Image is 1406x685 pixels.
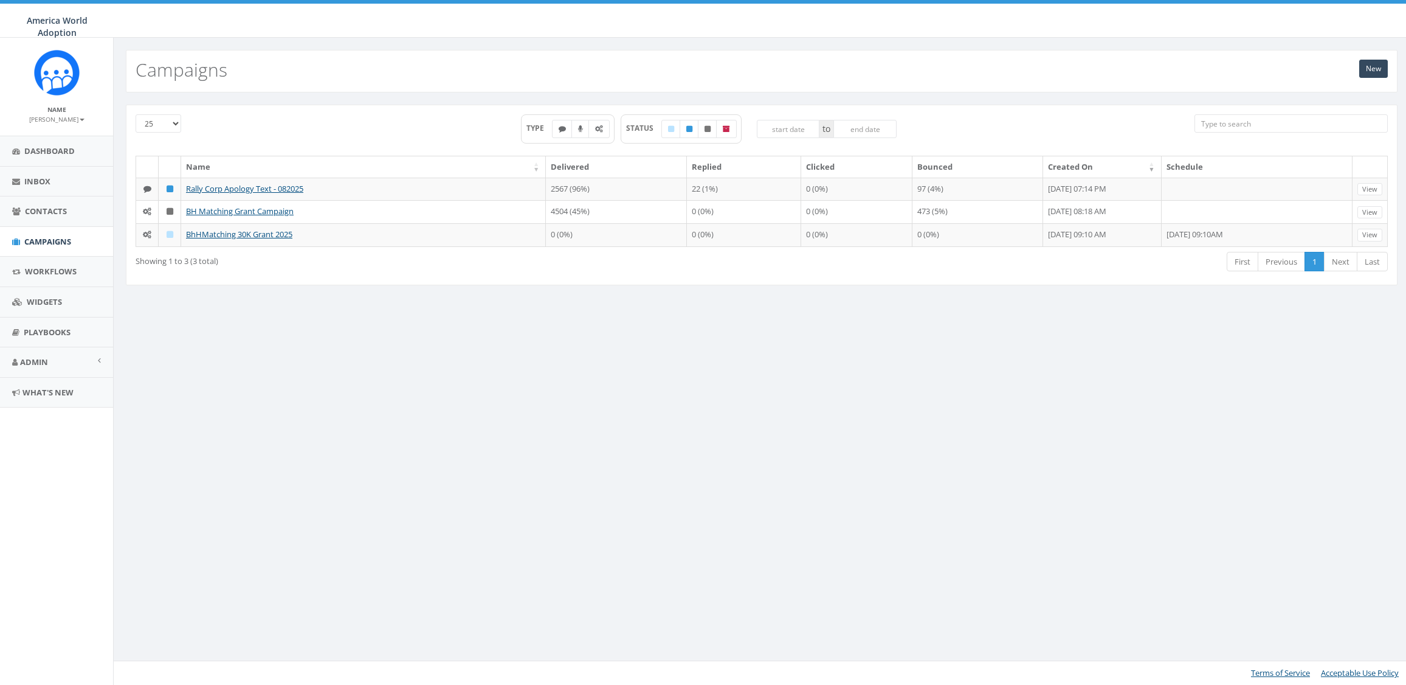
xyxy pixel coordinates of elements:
[25,266,77,277] span: Workflows
[1258,252,1305,272] a: Previous
[47,105,66,114] small: Name
[801,223,912,246] td: 0 (0%)
[559,125,566,133] i: Text SMS
[912,156,1042,178] th: Bounced
[34,50,80,96] img: Rally_Corp_Icon.png
[698,120,717,138] label: Unpublished
[29,115,84,123] small: [PERSON_NAME]
[661,120,681,138] label: Draft
[680,120,699,138] label: Published
[801,200,912,223] td: 0 (0%)
[29,113,84,124] a: [PERSON_NAME]
[186,229,292,240] a: BhHMatching 30K Grant 2025
[801,178,912,201] td: 0 (0%)
[136,60,227,80] h2: Campaigns
[24,236,71,247] span: Campaigns
[143,207,151,215] i: Automated Message
[1043,223,1162,246] td: [DATE] 09:10 AM
[546,223,687,246] td: 0 (0%)
[1251,667,1310,678] a: Terms of Service
[1304,252,1325,272] a: 1
[1043,178,1162,201] td: [DATE] 07:14 PM
[1227,252,1258,272] a: First
[546,200,687,223] td: 4504 (45%)
[25,206,67,217] span: Contacts
[912,200,1042,223] td: 473 (5%)
[526,123,553,133] span: TYPE
[686,125,692,133] i: Published
[716,120,737,138] label: Archived
[801,156,912,178] th: Clicked
[167,231,173,238] i: Draft
[24,145,75,156] span: Dashboard
[1357,229,1382,242] a: View
[595,125,603,133] i: Automated Message
[24,176,50,187] span: Inbox
[186,206,294,217] a: BH Matching Grant Campaign
[1359,60,1388,78] a: New
[27,15,88,38] span: America World Adoption
[571,120,590,138] label: Ringless Voice Mail
[912,178,1042,201] td: 97 (4%)
[1043,200,1162,223] td: [DATE] 08:18 AM
[687,178,802,201] td: 22 (1%)
[22,387,74,398] span: What's New
[20,356,48,367] span: Admin
[1357,252,1388,272] a: Last
[546,178,687,201] td: 2567 (96%)
[687,156,802,178] th: Replied
[626,123,662,133] span: STATUS
[912,223,1042,246] td: 0 (0%)
[546,156,687,178] th: Delivered
[1162,156,1353,178] th: Schedule
[1357,183,1382,196] a: View
[687,223,802,246] td: 0 (0%)
[833,120,897,138] input: end date
[819,120,833,138] span: to
[181,156,546,178] th: Name: activate to sort column ascending
[143,231,151,238] i: Automated Message
[552,120,573,138] label: Text SMS
[1162,223,1353,246] td: [DATE] 09:10AM
[1357,206,1382,219] a: View
[1194,114,1388,133] input: Type to search
[1043,156,1162,178] th: Created On: activate to sort column ascending
[27,296,62,307] span: Widgets
[167,185,173,193] i: Published
[1321,667,1399,678] a: Acceptable Use Policy
[588,120,610,138] label: Automated Message
[578,125,583,133] i: Ringless Voice Mail
[1324,252,1357,272] a: Next
[186,183,303,194] a: Rally Corp Apology Text - 082025
[24,327,71,338] span: Playbooks
[136,251,647,267] div: Showing 1 to 3 (3 total)
[668,125,674,133] i: Draft
[757,120,820,138] input: start date
[705,125,711,133] i: Unpublished
[687,200,802,223] td: 0 (0%)
[167,207,173,215] i: Unpublished
[143,185,151,193] i: Text SMS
